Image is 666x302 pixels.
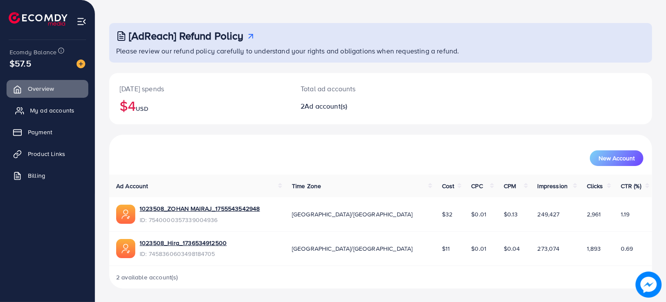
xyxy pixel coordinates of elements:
span: $11 [442,244,450,253]
a: Payment [7,123,88,141]
span: [GEOGRAPHIC_DATA]/[GEOGRAPHIC_DATA] [292,244,413,253]
a: 1023508_ZOHAN MAIRAJ_1755543542948 [140,204,260,213]
img: image [636,272,662,298]
img: ic-ads-acc.e4c84228.svg [116,205,135,224]
span: Payment [28,128,52,136]
span: Ecomdy Balance [10,48,57,56]
a: Billing [7,167,88,184]
button: New Account [590,150,643,166]
img: image [77,60,85,68]
p: Total ad accounts [301,83,415,94]
span: CPM [504,182,516,190]
span: Time Zone [292,182,321,190]
span: $0.04 [504,244,520,253]
span: 249,427 [538,210,560,219]
a: 1023508_Hira_1736534912500 [140,239,227,247]
span: Overview [28,84,54,93]
span: $57.5 [10,57,31,70]
img: menu [77,17,87,27]
span: Product Links [28,149,65,158]
a: Overview [7,80,88,97]
span: 273,074 [538,244,560,253]
span: 1,893 [587,244,601,253]
span: $0.01 [471,244,486,253]
span: Billing [28,171,45,180]
span: ID: 7540000357339004936 [140,216,260,224]
img: logo [9,12,67,26]
h2: $4 [120,97,280,114]
span: Ad account(s) [305,101,347,111]
span: 1.19 [621,210,630,219]
h3: [AdReach] Refund Policy [129,30,244,42]
span: Impression [538,182,568,190]
span: Cost [442,182,455,190]
span: CPC [471,182,482,190]
span: $0.13 [504,210,518,219]
a: My ad accounts [7,102,88,119]
img: ic-ads-acc.e4c84228.svg [116,239,135,258]
span: USD [136,104,148,113]
p: [DATE] spends [120,83,280,94]
span: Ad Account [116,182,148,190]
span: My ad accounts [30,106,74,115]
span: New Account [599,155,635,161]
span: $0.01 [471,210,486,219]
span: 2 available account(s) [116,273,178,282]
span: ID: 7458360603498184705 [140,249,227,258]
span: 2,961 [587,210,601,219]
span: 0.69 [621,244,633,253]
p: Please review our refund policy carefully to understand your rights and obligations when requesti... [116,46,647,56]
span: $32 [442,210,452,219]
span: CTR (%) [621,182,641,190]
h2: 2 [301,102,415,110]
a: Product Links [7,145,88,163]
span: [GEOGRAPHIC_DATA]/[GEOGRAPHIC_DATA] [292,210,413,219]
span: Clicks [587,182,603,190]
